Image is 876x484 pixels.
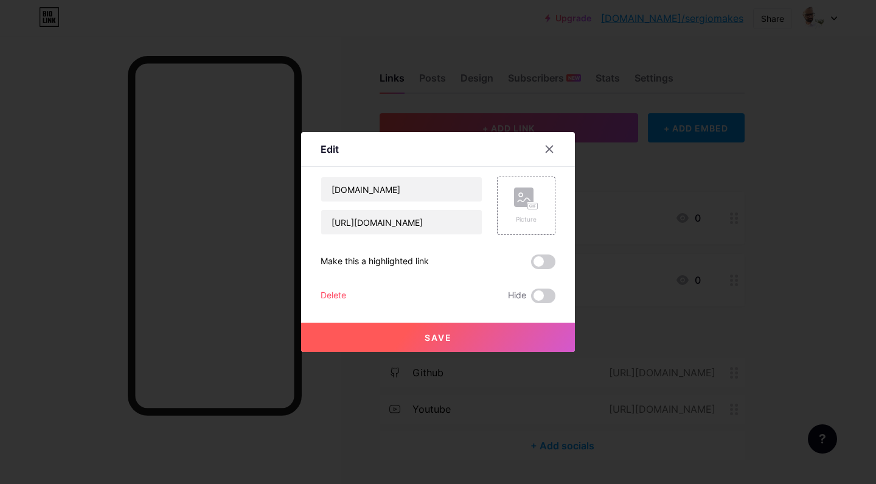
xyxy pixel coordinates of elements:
div: Make this a highlighted link [321,254,429,269]
div: Delete [321,289,346,303]
span: Hide [508,289,526,303]
input: Title [321,177,482,202]
span: Save [425,332,452,343]
button: Save [301,323,575,352]
div: Edit [321,142,339,156]
div: Picture [514,215,538,224]
input: URL [321,210,482,234]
